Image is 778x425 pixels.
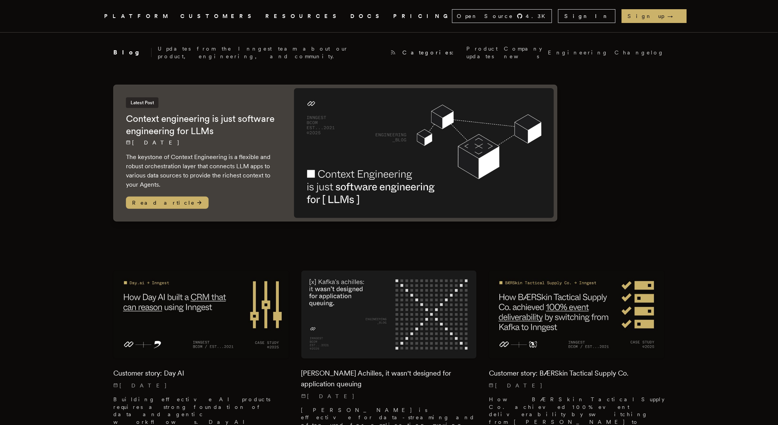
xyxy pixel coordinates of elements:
span: Latest Post [126,97,159,108]
h2: [PERSON_NAME] Achilles, it wasn't designed for application queuing [301,368,477,389]
a: Changelog [615,49,665,56]
h2: Blog [113,48,152,57]
span: Read article [126,197,209,209]
a: CUSTOMERS [180,11,256,21]
span: 4.3 K [526,12,550,20]
p: [DATE] [489,382,665,389]
button: RESOURCES [265,11,341,21]
span: → [668,12,681,20]
img: Featured image for Context engineering is just software engineering for LLMs blog post [294,88,554,218]
img: Featured image for Customer story: BÆRSkin Tactical Supply Co. blog post [489,271,665,358]
p: [DATE] [113,382,289,389]
p: Updates from the Inngest team about our product, engineering, and community. [158,45,384,60]
a: Product updates [467,45,498,60]
p: [DATE] [301,392,477,400]
a: DOCS [350,11,384,21]
h2: Customer story: Day AI [113,368,289,379]
a: Company news [504,45,542,60]
h2: Customer story: BÆRSkin Tactical Supply Co. [489,368,665,379]
a: Latest PostContext engineering is just software engineering for LLMs[DATE] The keystone of Contex... [113,85,557,222]
a: Sign In [558,9,616,23]
a: PRICING [393,11,452,21]
h2: Context engineering is just software engineering for LLMs [126,113,279,137]
button: PLATFORM [104,11,171,21]
span: Open Source [457,12,514,20]
a: Engineering [548,49,609,56]
img: Featured image for Customer story: Day AI blog post [113,271,289,358]
p: [DATE] [126,139,279,146]
p: The keystone of Context Engineering is a flexible and robust orchestration layer that connects LL... [126,153,279,189]
img: Featured image for Kafka's Achilles, it wasn't designed for application queuing blog post [301,271,477,358]
a: Sign up [622,9,687,23]
span: Categories: [402,49,461,56]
